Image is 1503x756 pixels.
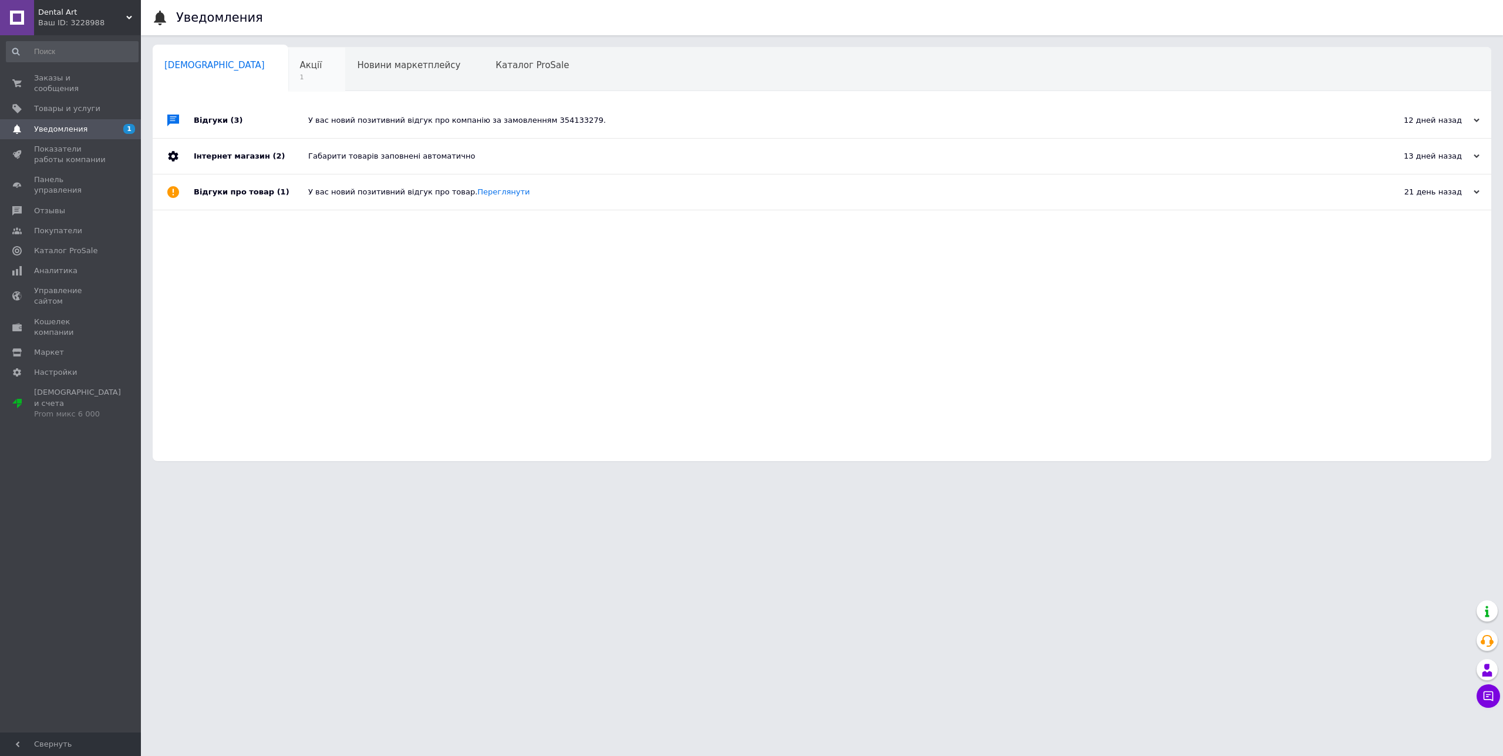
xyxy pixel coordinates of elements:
[1362,151,1480,162] div: 13 дней назад
[34,124,87,135] span: Уведомления
[34,285,109,307] span: Управление сайтом
[38,7,126,18] span: Dental Art
[34,226,82,236] span: Покупатели
[277,187,289,196] span: (1)
[6,41,139,62] input: Поиск
[1477,684,1500,708] button: Чат с покупателем
[34,266,77,276] span: Аналитика
[34,317,109,338] span: Кошелек компании
[308,151,1362,162] div: Габарити товарів заповнені автоматично
[272,152,285,160] span: (2)
[231,116,243,125] span: (3)
[194,103,308,138] div: Відгуки
[308,115,1362,126] div: У вас новий позитивний відгук про компанію за замовленням 354133279.
[1362,187,1480,197] div: 21 день назад
[34,246,97,256] span: Каталог ProSale
[34,144,109,165] span: Показатели работы компании
[477,187,530,196] a: Переглянути
[300,73,322,82] span: 1
[194,139,308,174] div: Інтернет магазин
[1362,115,1480,126] div: 12 дней назад
[34,103,100,114] span: Товары и услуги
[34,174,109,196] span: Панель управления
[34,347,64,358] span: Маркет
[300,60,322,70] span: Акції
[34,409,121,419] div: Prom микс 6 000
[308,187,1362,197] div: У вас новий позитивний відгук про товар.
[496,60,569,70] span: Каталог ProSale
[123,124,135,134] span: 1
[38,18,141,28] div: Ваш ID: 3228988
[34,73,109,94] span: Заказы и сообщения
[164,60,265,70] span: [DEMOGRAPHIC_DATA]
[357,60,460,70] span: Новини маркетплейсу
[34,387,121,419] span: [DEMOGRAPHIC_DATA] и счета
[34,367,77,378] span: Настройки
[34,206,65,216] span: Отзывы
[176,11,263,25] h1: Уведомления
[194,174,308,210] div: Відгуки про товар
